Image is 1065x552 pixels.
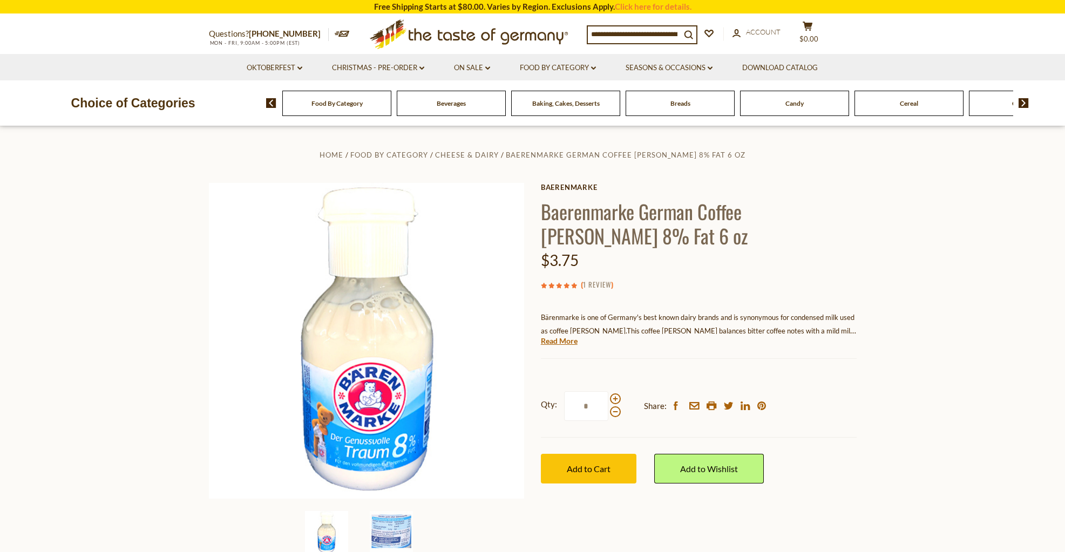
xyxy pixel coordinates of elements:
span: $3.75 [541,251,579,269]
a: Baerenmarke German Coffee [PERSON_NAME] 8% Fat 6 oz [506,151,745,159]
a: Read More [541,336,578,346]
input: Qty: [564,391,608,421]
a: Beverages [437,99,466,107]
a: Click here for details. [615,2,691,11]
a: Add to Wishlist [654,454,764,483]
a: Candy [785,99,804,107]
a: Cereal [900,99,918,107]
a: Seasons & Occasions [626,62,713,74]
a: Cheese & Dairy [435,151,499,159]
a: Baking, Cakes, Desserts [532,99,600,107]
span: Account [746,28,781,36]
a: Breads [670,99,690,107]
img: Baerenmarke German Coffee Creamer 8% Fat 6 oz [209,183,525,499]
span: $0.00 [799,35,818,43]
a: 1 Review [583,279,611,291]
a: Account [732,26,781,38]
span: Share: [644,399,667,413]
button: Add to Cart [541,454,636,483]
a: Oktoberfest [247,62,302,74]
a: Baerenmarke [541,183,857,192]
img: previous arrow [266,98,276,108]
strong: Qty: [541,398,557,411]
img: next arrow [1019,98,1029,108]
h1: Baerenmarke German Coffee [PERSON_NAME] 8% Fat 6 oz [541,199,857,248]
span: Add to Cart [567,464,610,474]
a: Food By Category [350,151,428,159]
a: Download Catalog [742,62,818,74]
span: Bärenmarke is one of Germany's best known dairy brands and is synonymous for condensed milk used ... [541,313,854,335]
a: Food By Category [520,62,596,74]
a: Christmas - PRE-ORDER [332,62,424,74]
p: Questions? [209,27,329,41]
a: Food By Category [311,99,363,107]
span: ( ) [581,279,613,290]
a: [PHONE_NUMBER] [249,29,321,38]
a: Home [320,151,343,159]
a: On Sale [454,62,490,74]
button: $0.00 [792,21,824,48]
span: MON - FRI, 9:00AM - 5:00PM (EST) [209,40,301,46]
